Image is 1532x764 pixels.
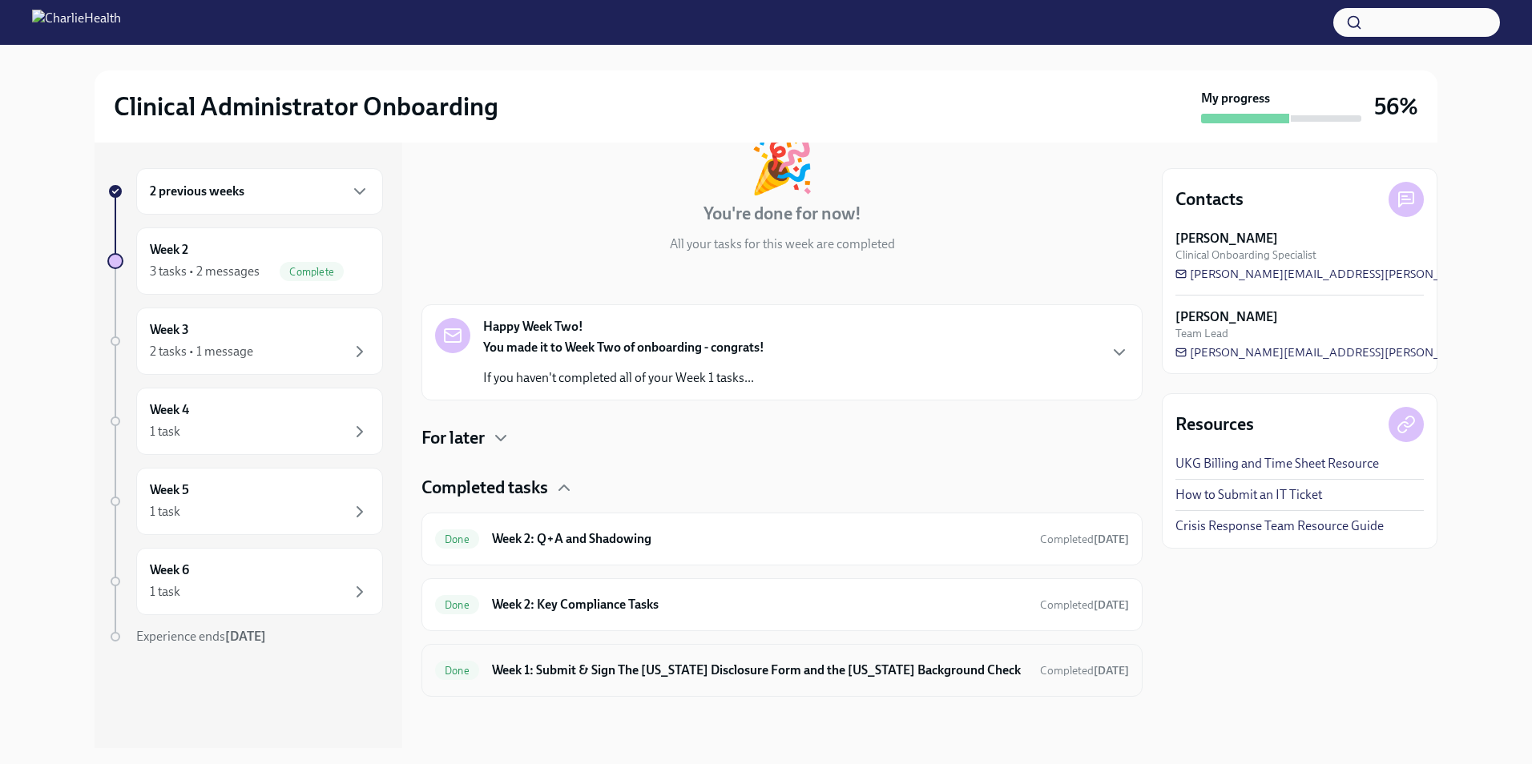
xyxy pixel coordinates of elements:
[1175,326,1228,341] span: Team Lead
[150,343,253,360] div: 2 tasks • 1 message
[1094,664,1129,678] strong: [DATE]
[150,561,189,579] h6: Week 6
[421,476,1143,500] div: Completed tasks
[150,481,189,499] h6: Week 5
[435,592,1129,617] a: DoneWeek 2: Key Compliance TasksCompleted[DATE]
[1175,230,1278,247] strong: [PERSON_NAME]
[435,665,479,677] span: Done
[150,183,244,200] h6: 2 previous weeks
[704,202,861,226] h4: You're done for now!
[749,139,815,192] div: 🎉
[1094,533,1129,546] strong: [DATE]
[1040,533,1129,546] span: Completed
[150,401,189,419] h6: Week 4
[483,369,764,387] p: If you haven't completed all of your Week 1 tasks...
[1175,412,1254,436] h4: Resources
[1175,486,1322,504] a: How to Submit an IT Ticket
[107,308,383,375] a: Week 32 tasks • 1 message
[225,629,266,644] strong: [DATE]
[107,227,383,295] a: Week 23 tasks • 2 messagesComplete
[483,340,764,355] strong: You made it to Week Two of onboarding - congrats!
[150,423,180,440] div: 1 task
[1040,532,1129,547] span: September 9th, 2025 16:33
[114,90,498,123] h2: Clinical Administrator Onboarding
[1175,517,1384,535] a: Crisis Response Team Resource Guide
[150,503,180,521] div: 1 task
[32,10,121,35] img: CharlieHealth
[492,596,1027,613] h6: Week 2: Key Compliance Tasks
[1175,308,1278,326] strong: [PERSON_NAME]
[1374,92,1418,121] h3: 56%
[107,388,383,455] a: Week 41 task
[1094,598,1129,612] strong: [DATE]
[136,168,383,215] div: 2 previous weeks
[150,263,260,280] div: 3 tasks • 2 messages
[1175,455,1379,472] a: UKG Billing and Time Sheet Resource
[136,629,266,644] span: Experience ends
[1040,597,1129,613] span: September 11th, 2025 18:56
[492,661,1027,679] h6: Week 1: Submit & Sign The [US_STATE] Disclosure Form and the [US_STATE] Background Check
[150,321,189,339] h6: Week 3
[421,426,485,450] h4: For later
[1040,598,1129,612] span: Completed
[670,235,895,253] p: All your tasks for this week are completed
[107,468,383,535] a: Week 51 task
[435,526,1129,552] a: DoneWeek 2: Q+A and ShadowingCompleted[DATE]
[1040,663,1129,678] span: September 5th, 2025 16:49
[435,599,479,611] span: Done
[492,530,1027,548] h6: Week 2: Q+A and Shadowing
[1175,247,1316,263] span: Clinical Onboarding Specialist
[150,583,180,601] div: 1 task
[421,476,548,500] h4: Completed tasks
[107,548,383,615] a: Week 61 task
[280,266,344,278] span: Complete
[435,657,1129,683] a: DoneWeek 1: Submit & Sign The [US_STATE] Disclosure Form and the [US_STATE] Background CheckCompl...
[435,533,479,545] span: Done
[1201,90,1270,107] strong: My progress
[483,318,583,336] strong: Happy Week Two!
[1175,187,1244,211] h4: Contacts
[421,426,1143,450] div: For later
[150,241,188,259] h6: Week 2
[1040,664,1129,678] span: Completed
